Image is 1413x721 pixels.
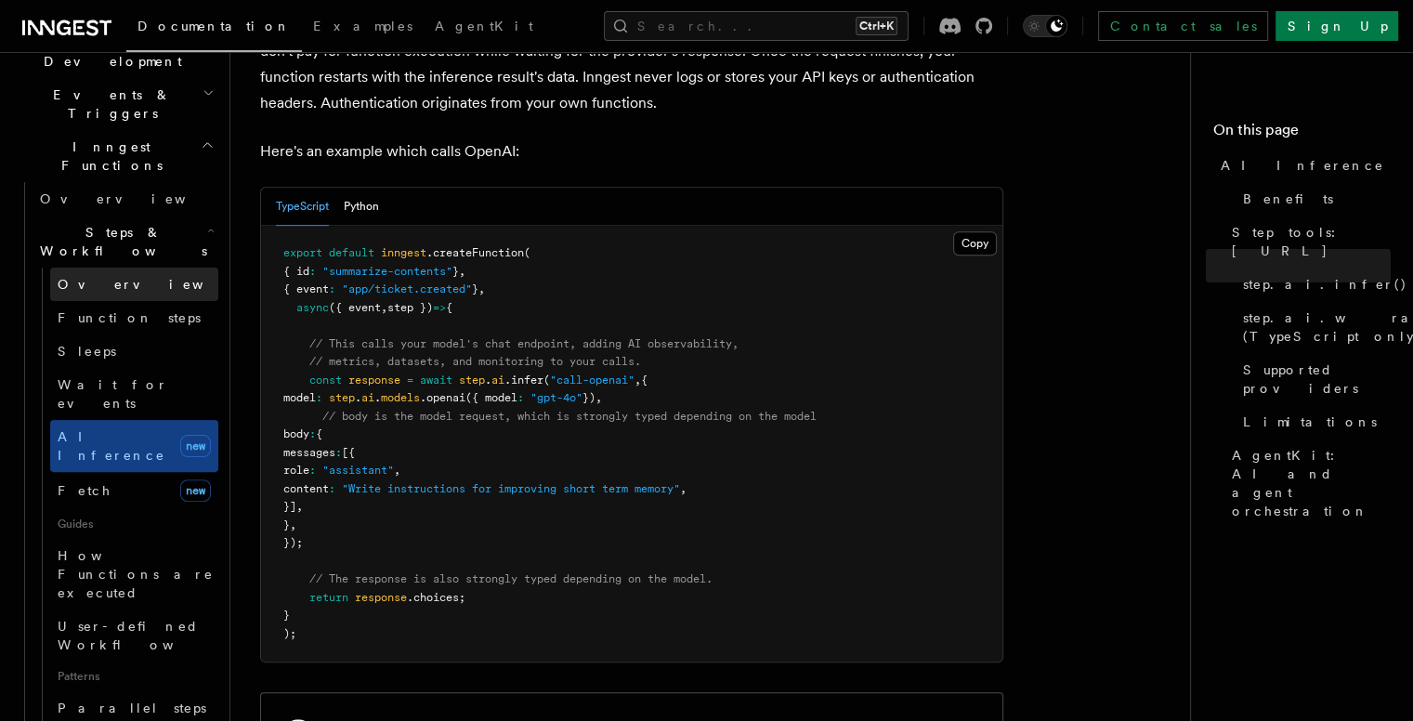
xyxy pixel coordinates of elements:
a: Documentation [126,6,302,52]
a: Sign Up [1276,11,1398,41]
a: Sleeps [50,334,218,368]
button: Copy [953,231,997,256]
span: , [394,464,400,477]
span: // The response is also strongly typed depending on the model. [309,572,713,585]
span: step.ai.infer() [1243,275,1407,294]
span: Patterns [50,662,218,691]
span: : [517,391,524,404]
a: Supported providers [1236,353,1391,405]
span: new [180,479,211,502]
span: .infer [504,374,543,387]
span: , [290,518,296,531]
span: AgentKit [435,19,533,33]
span: : [329,282,335,295]
span: .createFunction [426,246,524,259]
button: Toggle dark mode [1023,15,1067,37]
button: Python [344,188,379,226]
span: Fetch [58,483,111,498]
span: { id [283,265,309,278]
p: On serverless environments, your function is not executing while the request is in progress — whi... [260,12,1003,116]
button: Events & Triggers [15,78,218,130]
a: step.ai.wrap() (TypeScript only) [1236,301,1391,353]
span: step [329,391,355,404]
a: How Functions are executed [50,539,218,610]
span: Wait for events [58,377,168,411]
span: Overview [40,191,231,206]
span: messages [283,446,335,459]
span: , [680,482,687,495]
span: export [283,246,322,259]
span: : [316,391,322,404]
span: Sleeps [58,344,116,359]
span: Events & Triggers [15,85,203,123]
span: "summarize-contents" [322,265,452,278]
span: // metrics, datasets, and monitoring to your calls. [309,355,641,368]
span: . [485,374,491,387]
span: Local Development [15,33,203,71]
span: Guides [50,509,218,539]
span: Step tools: [URL] [1232,223,1391,260]
a: AI Inferencenew [50,420,218,472]
button: Local Development [15,26,218,78]
span: . [374,391,381,404]
span: How Functions are executed [58,548,214,600]
span: AI Inference [1221,156,1384,175]
span: Supported providers [1243,360,1391,398]
span: step [459,374,485,387]
kbd: Ctrl+K [856,17,897,35]
span: Limitations [1243,413,1377,431]
span: , [381,301,387,314]
button: Search...Ctrl+K [604,11,909,41]
span: } [452,265,459,278]
span: new [180,435,211,457]
span: Documentation [137,19,291,33]
span: , [635,374,641,387]
span: { [641,374,648,387]
h4: On this page [1213,119,1391,149]
span: Inngest Functions [15,138,201,175]
a: Overview [33,182,218,216]
span: }] [283,500,296,513]
a: Wait for events [50,368,218,420]
a: Step tools: [URL] [1224,216,1391,268]
span: return [309,591,348,604]
span: Steps & Workflows [33,223,207,260]
span: await [420,374,452,387]
span: "gpt-4o" [530,391,582,404]
span: inngest [381,246,426,259]
span: // This calls your model's chat endpoint, adding AI observability, [309,337,739,350]
button: Steps & Workflows [33,216,218,268]
span: response [355,591,407,604]
span: , [595,391,602,404]
a: AgentKit [424,6,544,50]
span: Function steps [58,310,201,325]
span: .openai [420,391,465,404]
a: AI Inference [1213,149,1391,182]
span: . [355,391,361,404]
span: : [329,482,335,495]
span: , [478,282,485,295]
button: Inngest Functions [15,130,218,182]
a: Examples [302,6,424,50]
span: "call-openai" [550,374,635,387]
a: Fetchnew [50,472,218,509]
span: => [433,301,446,314]
span: : [335,446,342,459]
span: { [316,427,322,440]
a: User-defined Workflows [50,610,218,662]
a: AgentKit: AI and agent orchestration [1224,439,1391,528]
span: ai [491,374,504,387]
span: ({ event [329,301,381,314]
a: Function steps [50,301,218,334]
span: }); [283,536,303,549]
a: Benefits [1236,182,1391,216]
span: [{ [342,446,355,459]
span: Overview [58,277,249,292]
a: Overview [50,268,218,301]
span: } [472,282,478,295]
span: { [446,301,452,314]
span: .choices; [407,591,465,604]
button: TypeScript [276,188,329,226]
span: "assistant" [322,464,394,477]
span: } [283,609,290,622]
